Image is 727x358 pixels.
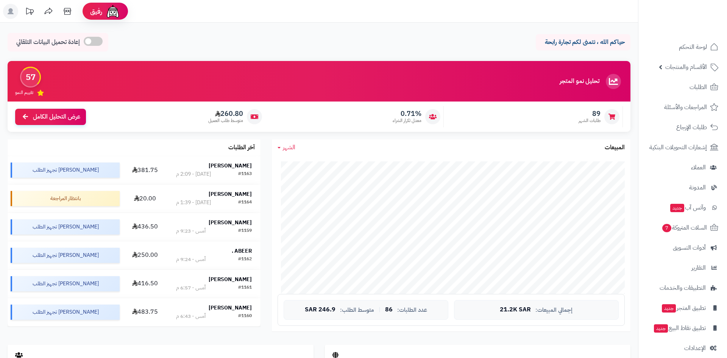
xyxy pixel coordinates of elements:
span: التطبيقات والخدمات [660,283,706,293]
div: #1159 [238,227,252,235]
h3: تحليل نمو المتجر [560,78,599,85]
span: الشهر [283,143,295,152]
img: logo-2.png [676,19,720,34]
td: 20.00 [123,184,168,213]
span: طلبات الإرجاع [676,122,707,133]
a: أدوات التسويق [643,239,722,257]
span: التقارير [691,263,706,273]
span: متوسط الطلب: [340,307,374,313]
h3: آخر الطلبات [228,144,255,151]
div: بانتظار المراجعة [11,191,120,206]
span: العملاء [691,162,706,173]
span: السلات المتروكة [661,222,707,233]
span: عرض التحليل الكامل [33,113,80,121]
a: السلات المتروكة7 [643,219,722,237]
strong: [PERSON_NAME] [209,275,252,283]
div: #1160 [238,313,252,320]
a: التقارير [643,259,722,277]
span: المدونة [689,182,706,193]
div: [PERSON_NAME] تجهيز الطلب [11,248,120,263]
span: 0.71% [393,109,421,118]
div: أمس - 9:23 م [176,227,206,235]
span: الأقسام والمنتجات [665,62,707,72]
a: تحديثات المنصة [20,4,39,21]
div: [DATE] - 1:39 م [176,199,211,206]
span: الطلبات [690,82,707,92]
div: #1163 [238,170,252,178]
div: [PERSON_NAME] تجهيز الطلب [11,163,120,178]
strong: [PERSON_NAME] [209,304,252,312]
a: الإعدادات [643,339,722,357]
span: متوسط طلب العميل [208,117,243,124]
a: عرض التحليل الكامل [15,109,86,125]
div: [PERSON_NAME] تجهيز الطلب [11,219,120,234]
div: أمس - 6:57 م [176,284,206,292]
p: حياكم الله ، نتمنى لكم تجارة رابحة [541,38,625,47]
td: 250.00 [123,241,168,269]
span: إعادة تحميل البيانات التلقائي [16,38,80,47]
strong: ABEER . [232,247,252,255]
span: إشعارات التحويلات البنكية [649,142,707,153]
span: جديد [662,304,676,313]
a: تطبيق المتجرجديد [643,299,722,317]
a: المدونة [643,178,722,197]
div: أمس - 6:43 م [176,313,206,320]
div: #1164 [238,199,252,206]
td: 381.75 [123,156,168,184]
span: تطبيق نقاط البيع [653,323,706,333]
a: العملاء [643,158,722,177]
div: [PERSON_NAME] تجهيز الطلب [11,276,120,291]
span: 89 [579,109,601,118]
a: لوحة التحكم [643,38,722,56]
div: [PERSON_NAME] تجهيز الطلب [11,305,120,320]
span: وآتس آب [669,202,706,213]
span: رفيق [90,7,102,16]
span: جديد [670,204,684,212]
span: الإعدادات [684,343,706,353]
span: عدد الطلبات: [397,307,427,313]
span: 7 [662,224,671,232]
strong: [PERSON_NAME] [209,162,252,170]
span: 21.2K SAR [500,306,531,313]
strong: [PERSON_NAME] [209,190,252,198]
span: أدوات التسويق [673,242,706,253]
td: 416.50 [123,270,168,298]
a: المراجعات والأسئلة [643,98,722,116]
div: أمس - 9:24 م [176,256,206,263]
span: معدل تكرار الشراء [393,117,421,124]
a: الشهر [278,143,295,152]
img: ai-face.png [105,4,120,19]
td: 436.50 [123,213,168,241]
div: #1162 [238,256,252,263]
span: تطبيق المتجر [661,303,706,313]
a: تطبيق نقاط البيعجديد [643,319,722,337]
a: التطبيقات والخدمات [643,279,722,297]
a: إشعارات التحويلات البنكية [643,138,722,156]
a: طلبات الإرجاع [643,118,722,136]
td: 483.75 [123,298,168,326]
div: [DATE] - 2:09 م [176,170,211,178]
a: الطلبات [643,78,722,96]
span: المراجعات والأسئلة [664,102,707,113]
span: | [379,307,381,313]
span: 260.80 [208,109,243,118]
strong: [PERSON_NAME] [209,219,252,227]
span: 86 [385,306,393,313]
span: 246.9 SAR [305,306,335,313]
a: وآتس آبجديد [643,199,722,217]
span: طلبات الشهر [579,117,601,124]
span: لوحة التحكم [679,42,707,52]
span: تقييم النمو [15,89,33,96]
span: إجمالي المبيعات: [535,307,573,313]
span: جديد [654,324,668,333]
div: #1161 [238,284,252,292]
h3: المبيعات [605,144,625,151]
